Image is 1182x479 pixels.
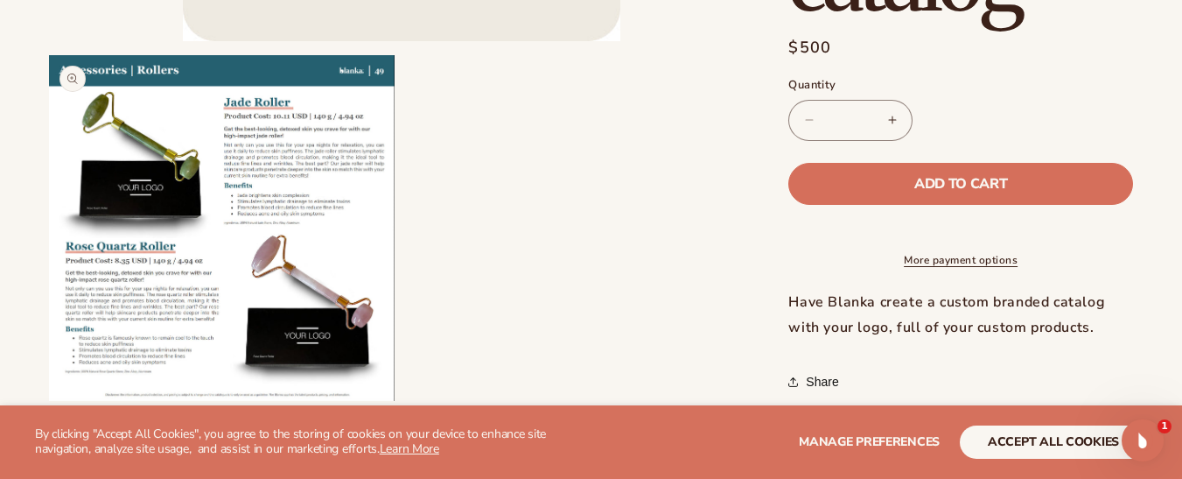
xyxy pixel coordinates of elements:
button: Share [788,363,843,401]
a: More payment options [788,252,1133,268]
span: $500 [788,36,831,60]
div: Have Blanka create a custom branded catalog with your logo, full of your custom products. [788,290,1133,341]
label: Quantity [788,77,1133,95]
span: Manage preferences [799,433,940,450]
button: Add to cart [788,162,1133,204]
p: By clicking "Accept All Cookies", you agree to the storing of cookies on your device to enhance s... [35,427,584,457]
button: accept all cookies [960,426,1147,459]
button: Manage preferences [799,426,940,459]
iframe: Intercom live chat [1122,419,1164,461]
span: 1 [1158,419,1172,433]
span: Add to cart [914,176,1007,190]
a: Learn More [380,440,439,457]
